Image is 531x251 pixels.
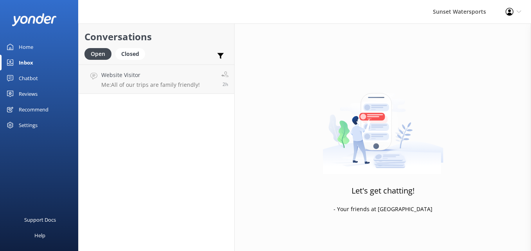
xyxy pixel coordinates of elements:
[84,49,115,58] a: Open
[84,48,111,60] div: Open
[352,185,414,197] h3: Let's get chatting!
[19,117,38,133] div: Settings
[101,71,200,79] h4: Website Visitor
[24,212,56,228] div: Support Docs
[115,48,145,60] div: Closed
[115,49,149,58] a: Closed
[12,13,57,26] img: yonder-white-logo.png
[19,55,33,70] div: Inbox
[101,81,200,88] p: Me: All of our trips are family friendly!
[323,77,443,174] img: artwork of a man stealing a conversation from at giant smartphone
[34,228,45,243] div: Help
[79,65,234,94] a: Website VisitorMe:All of our trips are family friendly!2h
[222,81,228,88] span: Oct 15 2025 12:14pm (UTC -05:00) America/Cancun
[84,29,228,44] h2: Conversations
[19,86,38,102] div: Reviews
[334,205,432,213] p: - Your friends at [GEOGRAPHIC_DATA]
[19,39,33,55] div: Home
[19,102,48,117] div: Recommend
[19,70,38,86] div: Chatbot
